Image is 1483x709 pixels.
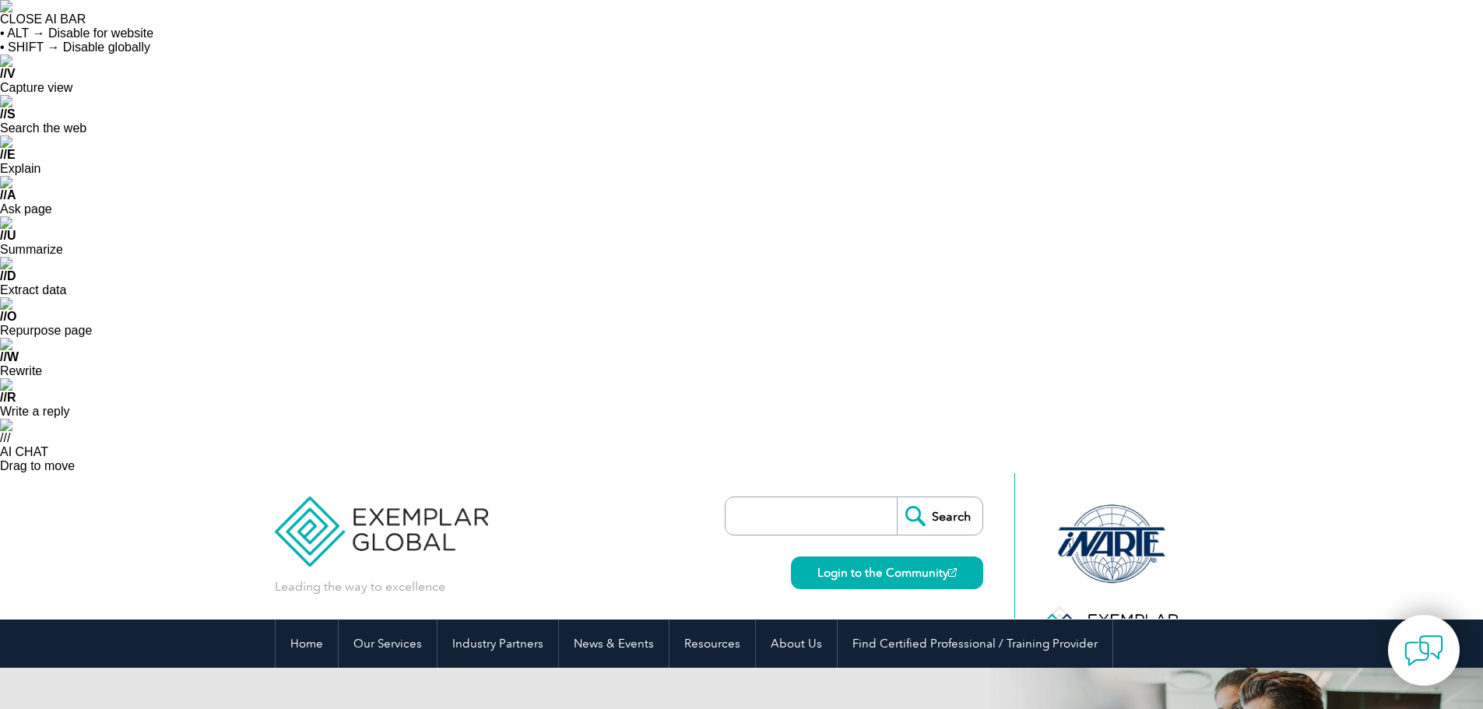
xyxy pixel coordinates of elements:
[756,619,837,668] a: About Us
[838,619,1112,668] a: Find Certified Professional / Training Provider
[791,556,983,589] a: Login to the Community
[948,568,957,577] img: open_square.png
[275,578,445,595] p: Leading the way to excellence
[438,619,558,668] a: Industry Partners
[559,619,669,668] a: News & Events
[339,619,437,668] a: Our Services
[275,473,489,567] img: Exemplar Global
[276,619,338,668] a: Home
[1404,631,1443,670] img: contact-chat.png
[897,497,982,535] input: Search
[669,619,755,668] a: Resources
